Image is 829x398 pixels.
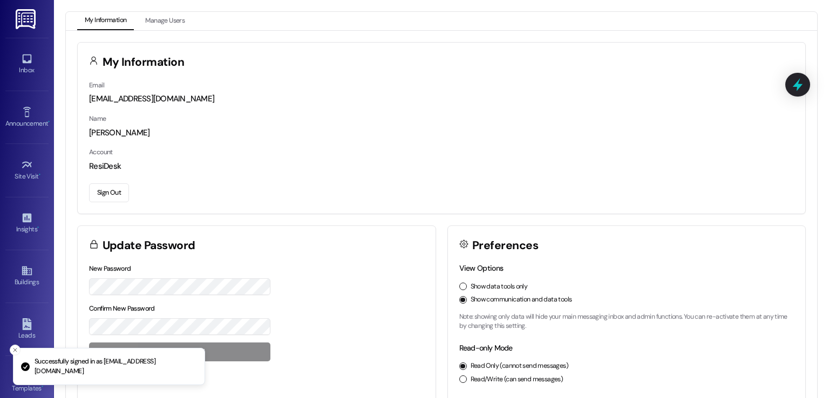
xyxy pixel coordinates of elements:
[5,368,49,397] a: Templates •
[5,50,49,79] a: Inbox
[16,9,38,29] img: ResiDesk Logo
[10,345,21,355] button: Close toast
[103,240,195,251] h3: Update Password
[5,209,49,238] a: Insights •
[472,240,538,251] h3: Preferences
[39,171,40,179] span: •
[5,156,49,185] a: Site Visit •
[89,93,794,105] div: [EMAIL_ADDRESS][DOMAIN_NAME]
[471,295,572,305] label: Show communication and data tools
[77,12,134,30] button: My Information
[89,264,131,273] label: New Password
[89,114,106,123] label: Name
[37,224,39,231] span: •
[89,183,129,202] button: Sign Out
[459,343,513,353] label: Read-only Mode
[89,148,113,156] label: Account
[42,383,43,390] span: •
[89,81,104,90] label: Email
[459,312,794,331] p: Note: showing only data will hide your main messaging inbox and admin functions. You can re-activ...
[89,127,794,139] div: [PERSON_NAME]
[138,12,192,30] button: Manage Users
[459,263,504,273] label: View Options
[103,57,185,68] h3: My Information
[471,361,568,371] label: Read Only (cannot send messages)
[471,282,528,292] label: Show data tools only
[5,262,49,291] a: Buildings
[5,315,49,344] a: Leads
[89,304,155,313] label: Confirm New Password
[471,375,563,385] label: Read/Write (can send messages)
[48,118,50,126] span: •
[35,357,196,376] p: Successfully signed in as [EMAIL_ADDRESS][DOMAIN_NAME]
[89,161,794,172] div: ResiDesk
